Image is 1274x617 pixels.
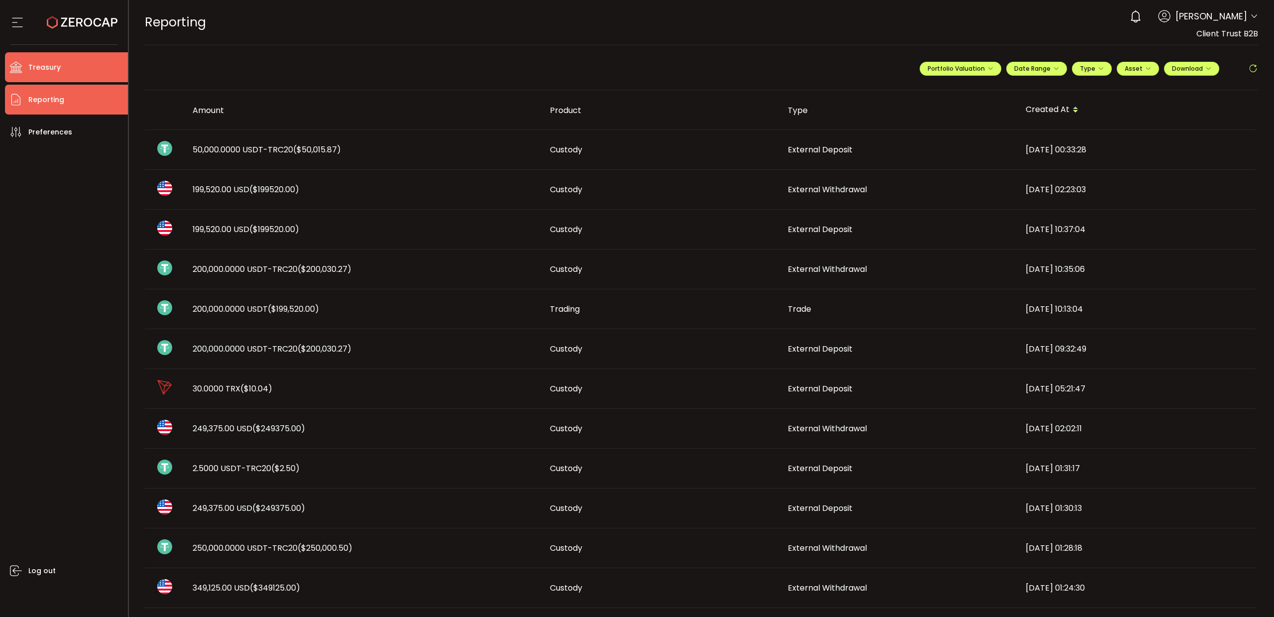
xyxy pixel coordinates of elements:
button: Date Range [1006,62,1067,76]
button: Portfolio Valuation [920,62,1001,76]
span: 50,000.0000 USDT-TRC20 [193,144,341,155]
div: [DATE] 02:23:03 [1018,184,1256,195]
span: External Withdrawal [788,423,867,434]
div: [DATE] 01:30:13 [1018,502,1256,514]
div: [DATE] 10:13:04 [1018,303,1256,315]
span: 200,000.0000 USDT-TRC20 [193,343,351,355]
span: External Deposit [788,224,852,235]
span: Reporting [145,13,206,31]
span: ($50,015.87) [293,144,341,155]
span: External Withdrawal [788,184,867,195]
span: ($199520.00) [249,184,299,195]
div: Amount [185,105,542,116]
span: 349,125.00 USD [193,582,300,594]
div: [DATE] 01:28:18 [1018,542,1256,554]
img: usdt_portfolio.svg [157,300,172,315]
span: External Withdrawal [788,542,867,554]
div: [DATE] 01:31:17 [1018,463,1256,474]
span: Custody [550,263,582,275]
div: [DATE] 10:35:06 [1018,263,1256,275]
span: 250,000.0000 USDT-TRC20 [193,542,352,554]
span: 199,520.00 USD [193,184,299,195]
span: Custody [550,582,582,594]
span: External Withdrawal [788,582,867,594]
img: usdt_portfolio.svg [157,260,172,275]
span: ($349125.00) [250,582,300,594]
span: ($199,520.00) [268,303,319,315]
iframe: Chat Widget [1224,569,1274,617]
div: Created At [1018,102,1256,119]
button: Download [1164,62,1219,76]
img: usdt_portfolio.svg [157,340,172,355]
span: External Deposit [788,343,852,355]
span: Preferences [28,125,72,139]
div: [DATE] 09:32:49 [1018,343,1256,355]
div: [DATE] 10:37:04 [1018,224,1256,235]
span: ($2.50) [271,463,300,474]
div: Product [542,105,780,116]
span: Custody [550,542,582,554]
span: Log out [28,564,56,578]
span: 200,000.0000 USDT-TRC20 [193,263,351,275]
div: [DATE] 01:24:30 [1018,582,1256,594]
span: 249,375.00 USD [193,423,305,434]
span: Trade [788,303,811,315]
span: 200,000.0000 USDT [193,303,319,315]
span: Custody [550,224,582,235]
button: Type [1072,62,1112,76]
img: usdt_portfolio.svg [157,141,172,156]
span: Custody [550,423,582,434]
span: ($250,000.50) [298,542,352,554]
img: usd_portfolio.svg [157,221,172,236]
button: Asset [1117,62,1159,76]
div: [DATE] 00:33:28 [1018,144,1256,155]
span: Custody [550,383,582,394]
img: trx_portfolio.png [157,380,172,395]
span: ($199520.00) [249,224,299,235]
span: 249,375.00 USD [193,502,305,514]
span: 199,520.00 USD [193,224,299,235]
div: [DATE] 05:21:47 [1018,383,1256,394]
span: ($200,030.27) [298,263,351,275]
span: Portfolio Valuation [928,64,993,73]
span: Type [1080,64,1104,73]
span: Reporting [28,93,64,107]
img: usd_portfolio.svg [157,181,172,196]
span: Custody [550,184,582,195]
span: Custody [550,343,582,355]
img: usdt_portfolio.svg [157,460,172,475]
span: ($10.04) [240,383,272,394]
img: usd_portfolio.svg [157,499,172,514]
span: ($200,030.27) [298,343,351,355]
span: Custody [550,502,582,514]
span: 2.5000 USDT-TRC20 [193,463,300,474]
span: Treasury [28,60,61,75]
span: Date Range [1014,64,1059,73]
div: Type [780,105,1018,116]
span: External Deposit [788,383,852,394]
img: usd_portfolio.svg [157,420,172,435]
span: Asset [1125,64,1143,73]
span: Trading [550,303,580,315]
span: Client Trust B2B [1196,28,1258,39]
span: Download [1172,64,1211,73]
span: Custody [550,463,582,474]
span: Custody [550,144,582,155]
span: 30.0000 TRX [193,383,272,394]
img: usd_portfolio.svg [157,579,172,594]
span: External Deposit [788,502,852,514]
span: [PERSON_NAME] [1175,9,1247,23]
span: External Withdrawal [788,263,867,275]
div: [DATE] 02:02:11 [1018,423,1256,434]
span: ($249375.00) [252,502,305,514]
span: External Deposit [788,463,852,474]
img: usdt_portfolio.svg [157,539,172,554]
span: External Deposit [788,144,852,155]
span: ($249375.00) [252,423,305,434]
